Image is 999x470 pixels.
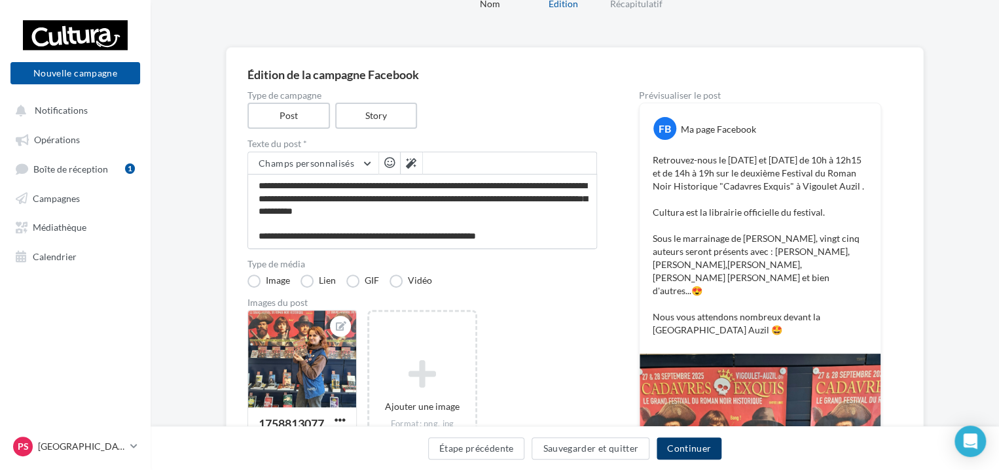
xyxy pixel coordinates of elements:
[247,69,902,80] div: Édition de la campagne Facebook
[8,156,143,180] a: Boîte de réception1
[18,440,29,453] span: Ps
[38,440,125,453] p: [GEOGRAPHIC_DATA]
[248,152,378,175] button: Champs personnalisés
[33,163,108,174] span: Boîte de réception
[8,244,143,267] a: Calendrier
[657,437,721,460] button: Continuer
[428,437,525,460] button: Étape précédente
[346,275,379,288] label: GIF
[10,434,140,459] a: Ps [GEOGRAPHIC_DATA]
[681,123,756,136] div: Ma page Facebook
[247,298,597,307] div: Images du post
[247,139,597,148] label: Texte du post *
[33,250,77,261] span: Calendrier
[8,98,137,122] button: Notifications
[8,186,143,209] a: Campagnes
[34,134,80,145] span: Opérations
[8,127,143,150] a: Opérations
[954,426,986,457] div: Open Intercom Messenger
[35,105,88,116] span: Notifications
[639,91,881,100] div: Prévisualiser le post
[33,222,86,233] span: Médiathèque
[247,91,597,100] label: Type de campagne
[125,163,135,174] div: 1
[390,275,432,288] label: Vidéo
[532,437,649,460] button: Sauvegarder et quitter
[247,103,330,129] label: Post
[653,154,867,337] p: Retrouvez-nous le [DATE] et [DATE] de 10h à 12h15 et de 14h à 19h sur le deuxième Festival du Rom...
[259,416,324,445] div: 1758813077691
[247,275,290,288] label: Image
[259,158,354,169] span: Champs personnalisés
[8,214,143,238] a: Médiathèque
[300,275,336,288] label: Lien
[247,260,597,269] label: Type de média
[653,117,676,140] div: FB
[335,103,418,129] label: Story
[33,192,80,203] span: Campagnes
[10,62,140,84] button: Nouvelle campagne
